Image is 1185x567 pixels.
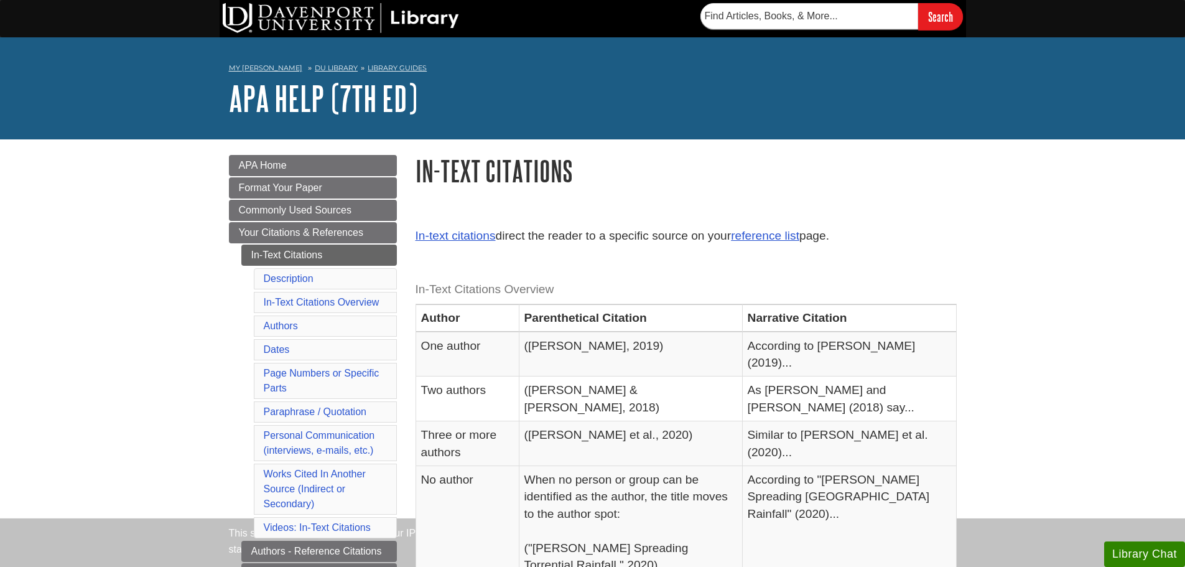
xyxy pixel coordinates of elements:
[700,3,963,30] form: Searches DU Library's articles, books, and more
[416,227,957,245] p: direct the reader to a specific source on your page.
[742,332,956,377] td: According to [PERSON_NAME] (2019)...
[264,321,298,331] a: Authors
[416,276,957,304] caption: In-Text Citations Overview
[416,229,496,242] a: In-text citations
[731,229,799,242] a: reference list
[264,430,375,456] a: Personal Communication(interviews, e-mails, etc.)
[229,60,957,80] nav: breadcrumb
[416,304,519,332] th: Author
[229,79,417,118] a: APA Help (7th Ed)
[742,304,956,332] th: Narrative Citation
[239,227,363,238] span: Your Citations & References
[229,155,397,176] a: APA Home
[742,421,956,466] td: Similar to [PERSON_NAME] et al. (2020)...
[229,177,397,199] a: Format Your Paper
[742,377,956,421] td: As [PERSON_NAME] and [PERSON_NAME] (2018) say...
[229,222,397,243] a: Your Citations & References
[264,368,379,393] a: Page Numbers or Specific Parts
[368,63,427,72] a: Library Guides
[241,541,397,562] a: Authors - Reference Citations
[315,63,358,72] a: DU Library
[229,200,397,221] a: Commonly Used Sources
[416,421,519,466] td: Three or more authors
[416,332,519,377] td: One author
[416,155,957,187] h1: In-Text Citations
[264,469,366,509] a: Works Cited In Another Source (Indirect or Secondary)
[264,522,371,533] a: Videos: In-Text Citations
[700,3,918,29] input: Find Articles, Books, & More...
[223,3,459,33] img: DU Library
[229,63,302,73] a: My [PERSON_NAME]
[264,344,290,355] a: Dates
[519,332,742,377] td: ([PERSON_NAME], 2019)
[241,245,397,266] a: In-Text Citations
[1104,541,1185,567] button: Library Chat
[264,297,379,307] a: In-Text Citations Overview
[239,182,322,193] span: Format Your Paper
[239,205,351,215] span: Commonly Used Sources
[264,273,314,284] a: Description
[264,406,366,417] a: Paraphrase / Quotation
[519,304,742,332] th: Parenthetical Citation
[239,160,287,171] span: APA Home
[519,421,742,466] td: ([PERSON_NAME] et al., 2020)
[519,377,742,421] td: ([PERSON_NAME] & [PERSON_NAME], 2018)
[918,3,963,30] input: Search
[416,377,519,421] td: Two authors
